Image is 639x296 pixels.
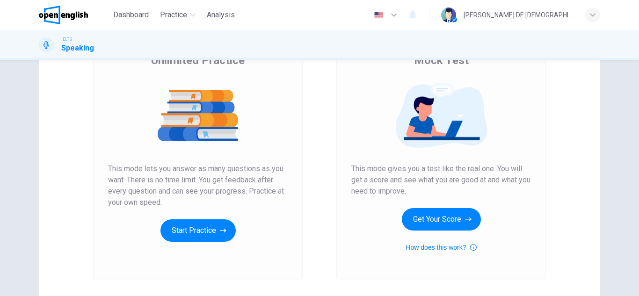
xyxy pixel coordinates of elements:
[414,53,469,68] span: Mock Test
[61,43,94,54] h1: Speaking
[464,9,574,21] div: [PERSON_NAME] DE [DEMOGRAPHIC_DATA][PERSON_NAME]
[203,7,239,23] button: Analysis
[160,219,236,242] button: Start Practice
[39,6,109,24] a: OpenEnglish logo
[151,53,245,68] span: Unlimited Practice
[402,208,481,231] button: Get Your Score
[160,9,187,21] span: Practice
[156,7,199,23] button: Practice
[109,7,152,23] button: Dashboard
[441,7,456,22] img: Profile picture
[108,163,288,208] span: This mode lets you answer as many questions as you want. There is no time limit. You get feedback...
[113,9,149,21] span: Dashboard
[373,12,385,19] img: en
[207,9,235,21] span: Analysis
[406,242,476,253] button: How does this work?
[61,36,72,43] span: IELTS
[351,163,531,197] span: This mode gives you a test like the real one. You will get a score and see what you are good at a...
[39,6,88,24] img: OpenEnglish logo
